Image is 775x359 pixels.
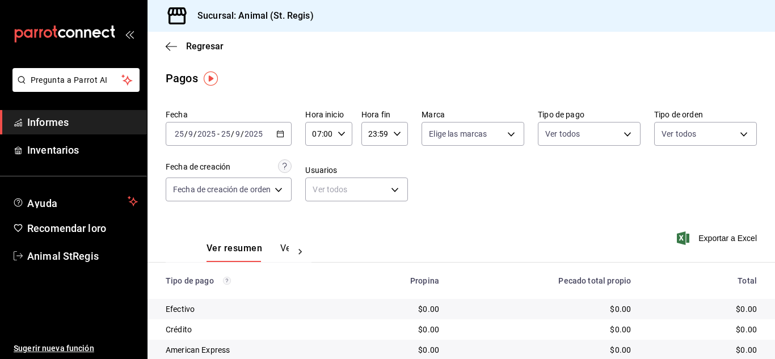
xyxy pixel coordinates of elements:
[235,129,241,138] input: --
[221,129,231,138] input: --
[14,344,94,353] font: Sugerir nueva función
[538,110,584,119] font: Tipo de pago
[207,242,289,262] div: pestañas de navegación
[662,129,696,138] font: Ver todos
[27,116,69,128] font: Informes
[27,197,58,209] font: Ayuda
[197,129,216,138] input: ----
[166,345,230,354] font: American Express
[545,129,580,138] font: Ver todos
[217,129,220,138] font: -
[418,325,439,334] font: $0.00
[429,129,487,138] font: Elige las marcas
[166,305,195,314] font: Efectivo
[610,325,631,334] font: $0.00
[12,68,140,92] button: Pregunta a Parrot AI
[610,305,631,314] font: $0.00
[736,305,757,314] font: $0.00
[27,222,106,234] font: Recomendar loro
[418,345,439,354] font: $0.00
[738,276,757,285] font: Total
[204,71,218,86] img: Marcador de información sobre herramientas
[418,305,439,314] font: $0.00
[27,144,79,156] font: Inventarios
[31,75,108,85] font: Pregunta a Parrot AI
[305,166,337,175] font: Usuarios
[679,231,757,245] button: Exportar a Excel
[241,129,244,138] font: /
[410,276,439,285] font: Propina
[197,10,314,21] font: Sucursal: Animal (St. Regis)
[193,129,197,138] font: /
[27,250,99,262] font: Animal StRegis
[223,277,231,285] svg: Los pagos realizados con Pay y otras terminales son montos brutos.
[244,129,263,138] input: ----
[736,345,757,354] font: $0.00
[174,129,184,138] input: --
[280,243,323,254] font: Ver pagos
[422,110,445,119] font: Marca
[125,29,134,39] button: abrir_cajón_menú
[698,234,757,243] font: Exportar a Excel
[736,325,757,334] font: $0.00
[654,110,703,119] font: Tipo de orden
[166,110,188,119] font: Fecha
[186,41,224,52] font: Regresar
[173,185,271,194] font: Fecha de creación de orden
[313,185,347,194] font: Ver todos
[166,41,224,52] button: Regresar
[184,129,188,138] font: /
[8,82,140,94] a: Pregunta a Parrot AI
[166,325,192,334] font: Crédito
[610,345,631,354] font: $0.00
[188,129,193,138] input: --
[166,162,230,171] font: Fecha de creación
[361,110,390,119] font: Hora fin
[231,129,234,138] font: /
[166,276,214,285] font: Tipo de pago
[207,243,262,254] font: Ver resumen
[305,110,343,119] font: Hora inicio
[166,71,198,85] font: Pagos
[558,276,631,285] font: Pecado total propio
